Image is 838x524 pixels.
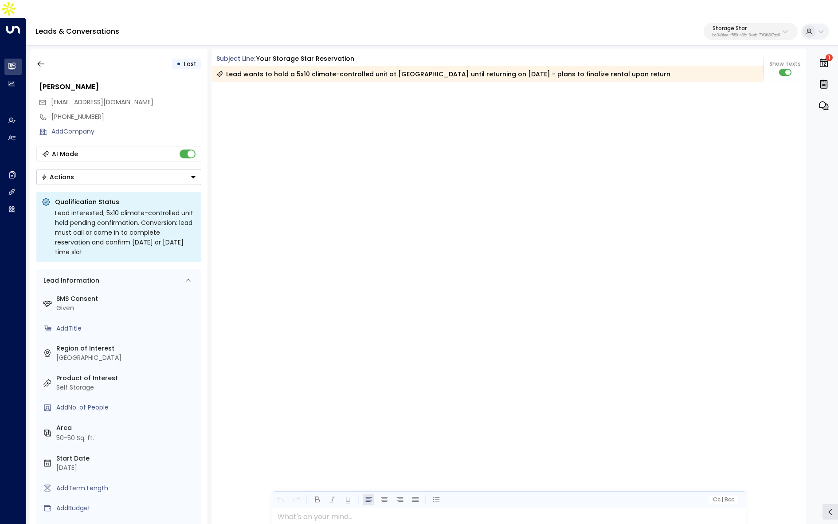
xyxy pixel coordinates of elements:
[40,276,99,285] div: Lead Information
[826,54,833,61] span: 1
[275,494,286,505] button: Undo
[56,353,198,362] div: [GEOGRAPHIC_DATA]
[769,60,801,68] span: Show Texts
[56,403,198,412] div: AddNo. of People
[176,56,181,72] div: •
[256,54,354,63] div: Your Storage Star Reservation
[184,59,196,68] span: Lost
[51,98,153,106] span: [EMAIL_ADDRESS][DOMAIN_NAME]
[709,496,737,504] button: Cc|Bcc
[55,208,196,257] div: Lead interested; 5x10 climate-controlled unit held pending confirmation. Conversion: lead must ca...
[39,82,201,92] div: [PERSON_NAME]
[216,54,255,63] span: Subject Line:
[35,26,119,36] a: Leads & Conversations
[713,26,780,31] p: Storage Star
[216,70,670,79] div: Lead wants to hold a 5x10 climate-controlled unit at [GEOGRAPHIC_DATA] until returning on [DATE] ...
[41,173,74,181] div: Actions
[51,98,153,107] span: al0813484@gmail.com
[713,496,734,503] span: Cc Bcc
[56,303,198,313] div: Given
[713,34,780,37] p: bc340fee-f559-48fc-84eb-70f3f6817ad8
[56,324,198,333] div: AddTitle
[56,484,198,493] div: AddTerm Length
[816,53,831,73] button: 1
[56,294,198,303] label: SMS Consent
[55,197,196,206] p: Qualification Status
[704,23,798,40] button: Storage Starbc340fee-f559-48fc-84eb-70f3f6817ad8
[52,150,78,158] div: AI Mode
[36,169,201,185] button: Actions
[290,494,302,505] button: Redo
[56,433,94,443] div: 50-50 Sq. ft.
[36,169,201,185] div: Button group with a nested menu
[56,374,198,383] label: Product of Interest
[56,454,198,463] label: Start Date
[721,496,723,503] span: |
[56,344,198,353] label: Region of Interest
[56,383,198,392] div: Self Storage
[51,112,201,122] div: [PHONE_NUMBER]
[51,127,201,136] div: AddCompany
[56,463,198,473] div: [DATE]
[56,423,198,433] label: Area
[56,504,198,513] div: AddBudget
